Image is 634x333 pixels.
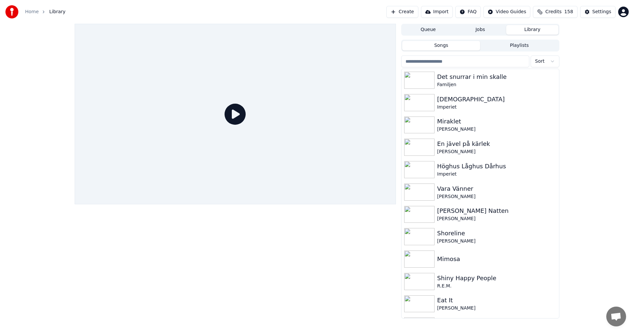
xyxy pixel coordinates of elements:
[437,104,556,111] div: Imperiet
[506,25,558,35] button: Library
[437,72,556,82] div: Det snurrar i min skalle
[437,238,556,245] div: [PERSON_NAME]
[592,9,611,15] div: Settings
[580,6,616,18] button: Settings
[49,9,65,15] span: Library
[437,229,556,238] div: Shoreline
[437,82,556,88] div: Familjen
[437,184,556,193] div: Vara Vänner
[483,6,530,18] button: Video Guides
[437,95,556,104] div: [DEMOGRAPHIC_DATA]
[535,58,545,65] span: Sort
[437,149,556,155] div: [PERSON_NAME]
[386,6,418,18] button: Create
[437,254,556,264] div: Mimosa
[437,296,556,305] div: Eat It
[437,193,556,200] div: [PERSON_NAME]
[545,9,561,15] span: Credits
[437,171,556,178] div: Imperiet
[25,9,39,15] a: Home
[437,305,556,312] div: [PERSON_NAME]
[437,283,556,289] div: R.E.M.
[402,25,454,35] button: Queue
[455,6,481,18] button: FAQ
[454,25,507,35] button: Jobs
[437,274,556,283] div: Shiny Happy People
[402,41,480,50] button: Songs
[5,5,18,18] img: youka
[533,6,577,18] button: Credits158
[480,41,558,50] button: Playlists
[437,126,556,133] div: [PERSON_NAME]
[437,162,556,171] div: Höghus Låghus Dårhus
[437,139,556,149] div: En jävel på kärlek
[421,6,453,18] button: Import
[606,307,626,326] a: Öppna chatt
[437,206,556,216] div: [PERSON_NAME] Natten
[437,216,556,222] div: [PERSON_NAME]
[564,9,573,15] span: 158
[25,9,65,15] nav: breadcrumb
[437,117,556,126] div: Miraklet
